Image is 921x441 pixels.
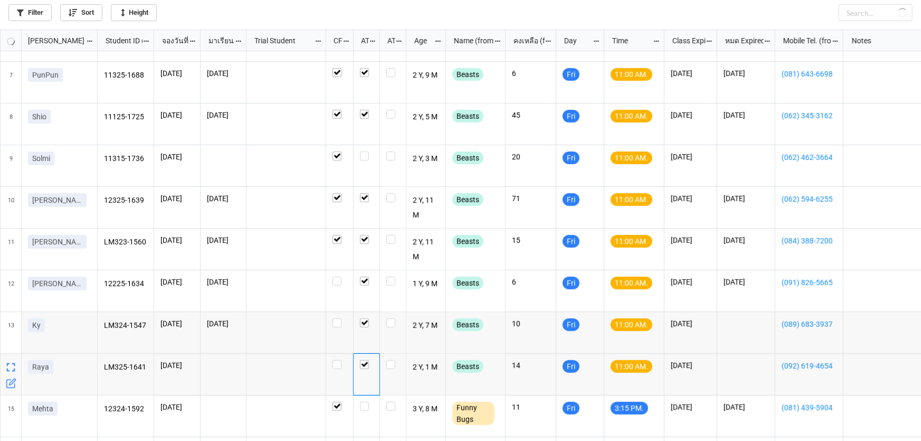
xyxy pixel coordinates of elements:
div: Fri [563,110,580,123]
a: (062) 594-6255 [782,193,837,205]
div: Beasts [452,152,483,164]
p: [DATE] [724,235,768,246]
p: LM324-1547 [104,318,148,333]
div: Fri [563,68,580,81]
a: (062) 345-3162 [782,110,837,121]
a: Filter [8,4,52,21]
div: Student ID (from [PERSON_NAME] Name) [99,35,143,46]
p: 20 [512,152,549,162]
div: คงเหลือ (from Nick Name) [507,35,545,46]
p: 6 [512,68,549,79]
div: มาเรียน [202,35,235,46]
div: ATT [355,35,369,46]
p: [DATE] [207,68,240,79]
p: [DATE] [724,193,768,204]
p: PunPun [32,70,59,80]
p: 2 Y, 11 M [413,193,440,222]
a: Sort [60,4,102,21]
span: 12 [8,270,14,312]
span: 10 [8,187,14,228]
p: 2 Y, 11 M [413,235,440,264]
p: 12225-1634 [104,277,148,292]
p: LM323-1560 [104,235,148,250]
p: 14 [512,360,549,371]
p: [DATE] [671,277,710,287]
p: [DATE] [671,402,710,412]
p: LM325-1641 [104,360,148,375]
p: 71 [512,193,549,204]
span: 7 [10,62,13,103]
span: 8 [10,104,13,145]
p: 11315-1736 [104,152,148,166]
a: Height [111,4,157,21]
p: [DATE] [671,318,710,329]
p: 45 [512,110,549,120]
p: [DATE] [207,318,240,329]
p: Shio [32,111,46,122]
div: Age [408,35,435,46]
p: [DATE] [671,110,710,120]
div: Class Expiration [666,35,706,46]
p: 11325-1688 [104,68,148,83]
p: 2 Y, 1 M [413,360,440,375]
p: [DATE] [671,235,710,246]
p: [DATE] [207,235,240,246]
p: Ky [32,320,41,331]
p: [DATE] [207,193,240,204]
div: Beasts [452,277,483,289]
div: Beasts [452,110,483,123]
p: 11125-1725 [104,110,148,125]
div: 11:00 AM. [611,235,652,248]
p: [DATE] [160,193,194,204]
p: [DATE] [160,152,194,162]
p: [PERSON_NAME] [32,278,82,289]
p: [DATE] [671,68,710,79]
div: Funny Bugs [452,402,495,425]
a: (089) 683-3937 [782,318,837,330]
p: 2 Y, 3 M [413,152,440,166]
div: Fri [563,277,580,289]
span: 15 [8,396,14,437]
a: (081) 439-5904 [782,402,837,414]
p: [DATE] [671,152,710,162]
div: จองวันที่ [156,35,189,46]
div: ATK [381,35,396,46]
p: [DATE] [160,68,194,79]
p: [DATE] [160,360,194,371]
span: 9 [10,145,13,186]
div: Fri [563,402,580,415]
p: [PERSON_NAME] [32,237,82,247]
p: [DATE] [207,110,240,120]
p: [DATE] [724,68,768,79]
div: 11:00 AM. [611,110,652,123]
div: Beasts [452,318,483,331]
p: 1 Y, 9 M [413,277,440,292]
p: [DATE] [160,402,194,412]
a: (081) 643-6698 [782,68,837,80]
div: Name (from Class) [448,35,494,46]
p: 3 Y, 8 M [413,402,440,417]
div: 11:00 AM. [611,193,652,206]
div: Beasts [452,360,483,373]
div: Time [606,35,653,46]
p: [DATE] [671,360,710,371]
a: (062) 462-3664 [782,152,837,163]
p: 12324-1592 [104,402,148,417]
p: 6 [512,277,549,287]
p: Raya [32,362,49,372]
div: 11:00 AM. [611,318,652,331]
p: 2 Y, 7 M [413,318,440,333]
p: 10 [512,318,549,329]
p: [DATE] [724,402,768,412]
p: 11 [512,402,549,412]
div: Fri [563,235,580,248]
p: [DATE] [207,277,240,287]
div: Fri [563,318,580,331]
div: หมด Expired date (from [PERSON_NAME] Name) [719,35,764,46]
span: 11 [8,229,14,270]
a: (092) 619-4654 [782,360,837,372]
p: [DATE] [160,110,194,120]
p: [PERSON_NAME] [32,195,82,205]
p: 2 Y, 9 M [413,68,440,83]
div: 11:00 AM. [611,277,652,289]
